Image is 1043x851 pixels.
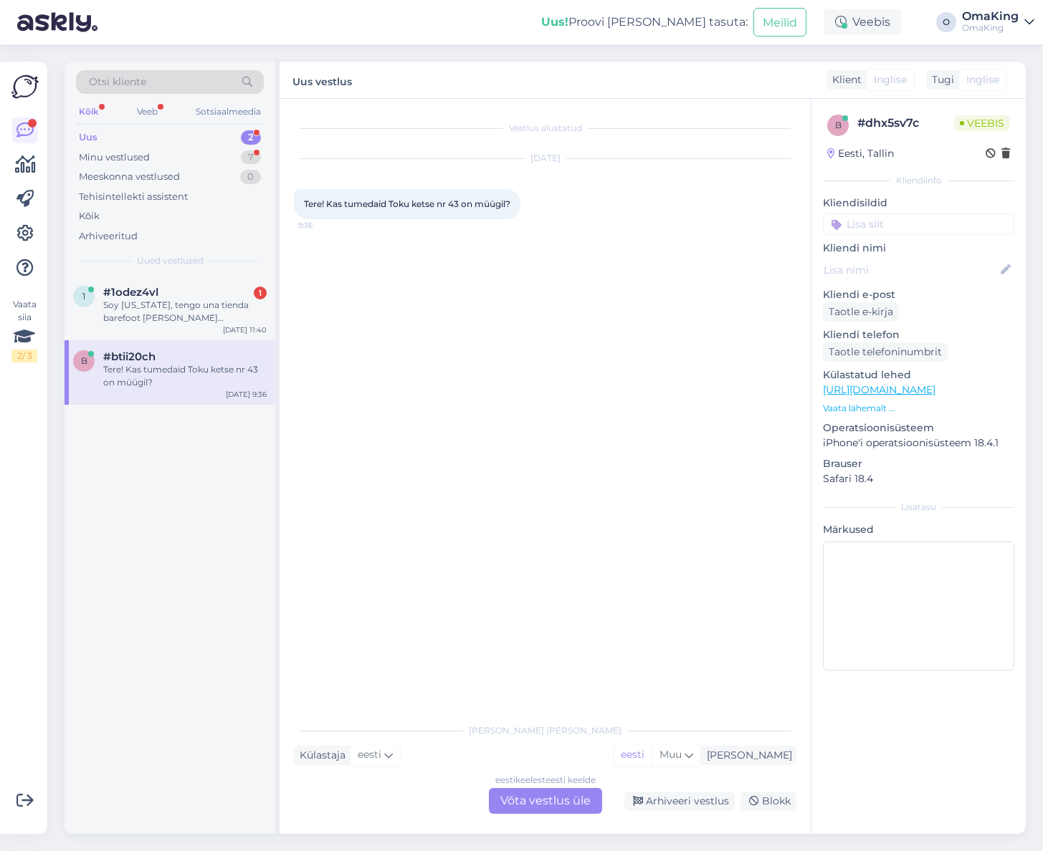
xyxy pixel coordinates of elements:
input: Lisa nimi [824,262,998,278]
font: b [81,355,87,366]
font: Inglise [874,73,907,86]
font: Klient [832,73,862,86]
font: Brauser [823,457,862,470]
button: Meilid [753,8,806,36]
font: 7 [248,151,254,163]
font: 1 [82,291,85,302]
font: 2 [248,131,254,143]
font: Tugi [932,73,954,86]
font: Uus [79,131,97,143]
font: Meeskonna vestlused [79,170,180,182]
font: Arhiveeritud [79,230,138,241]
font: Vaata siia [13,299,37,322]
font: Võta vestlus üle [500,794,591,807]
font: Tere! Kas tumedaid Toku ketse nr 43 on müügil? [103,364,258,388]
font: Meilid [763,16,797,29]
font: eesti [495,774,515,785]
font: Veebis [967,117,1004,130]
font: O [943,16,950,27]
font: Uued vestlused [137,255,204,266]
font: [PERSON_NAME] [PERSON_NAME] [469,725,621,736]
font: Kliendi telefon [823,328,900,341]
font: / 3 [22,350,32,361]
font: dhx5sv7c [865,116,919,130]
font: Veeb [137,106,158,117]
font: iPhone'i operatsioonisüsteem 18.4.1 [823,436,999,449]
font: OmaKing [962,22,1004,33]
font: Minu vestlused [79,151,150,163]
font: Operatsioonisüsteem [823,421,934,434]
font: [DATE] [530,153,561,163]
font: Külastatud lehed [823,368,911,381]
font: Otsi kliente [89,75,146,88]
font: Lisatasu [901,501,936,512]
font: 0 [247,170,254,182]
font: Soy [US_STATE], tengo una tienda barefoot [PERSON_NAME][GEOGRAPHIC_DATA], [GEOGRAPHIC_DATA] y est... [103,299,249,362]
font: Vestlus alustatud [509,122,582,133]
font: # [857,116,865,130]
font: Eesti, Tallin [838,147,894,160]
font: Märkused [823,523,874,536]
font: 1 [259,288,262,298]
font: eesti [358,748,381,761]
a: OmaKingOmaKing [962,11,1034,34]
font: Kliendisildid [823,196,887,209]
font: Kliendi e-post [823,288,895,301]
font: keelest [515,774,546,785]
font: Inglise [966,73,999,86]
font: Arhiveeri vestlus [646,794,729,807]
font: Kliendi nimi [823,241,886,254]
font: Sotsiaalmeedia [196,106,261,117]
font: Veebis [852,15,890,29]
font: Proovi [PERSON_NAME] tasuta: [568,15,748,29]
font: Taotle e-kirja [829,305,893,318]
font: #btii20ch [103,350,156,363]
font: Külastaja [300,749,346,761]
font: Kõik [79,210,100,221]
font: b [835,120,842,130]
font: #1odez4vl [103,285,158,299]
input: Lisa silt [823,213,1014,235]
img: Askly logo [11,73,39,100]
font: 2 [17,350,22,361]
font: Muu [659,748,682,761]
font: Blokk [762,794,791,807]
font: 9:36 [298,221,313,230]
font: Safari 18.4 [823,472,873,485]
font: [PERSON_NAME] [707,749,792,761]
font: Taotle telefoninumbrit [829,345,942,358]
font: Vaata lähemalt ... [823,403,895,413]
font: Kliendiinfo [896,175,942,186]
font: Uus! [541,15,568,29]
font: Uus vestlus [292,75,352,88]
a: [URL][DOMAIN_NAME] [823,383,935,396]
font: eesti keelde [546,774,596,785]
font: eesti [621,748,644,761]
span: #1odez4vl [103,286,158,299]
font: [DATE] 11:40 [223,325,267,335]
font: Tere! Kas tumedaid Toku ketse nr 43 on müügil? [304,198,510,209]
font: [DATE] 9:36 [226,390,267,399]
font: OmaKing [962,9,1019,23]
font: Kõik [79,106,99,117]
font: Tehisintellekti assistent [79,191,188,202]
